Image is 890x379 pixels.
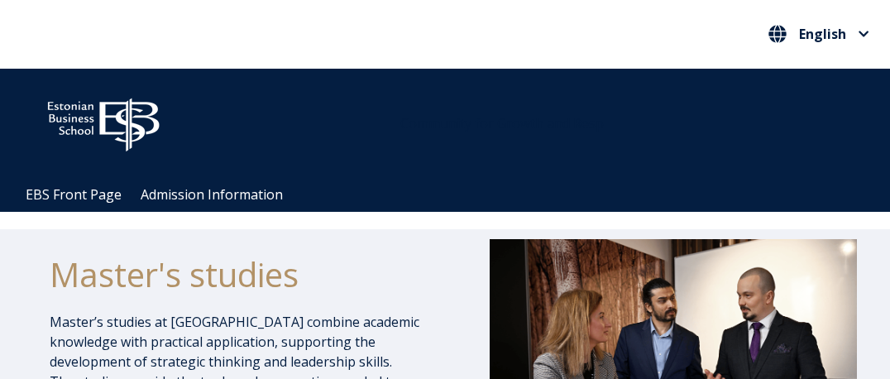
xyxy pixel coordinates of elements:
[50,254,450,295] h1: Master's studies
[17,178,890,212] div: Navigation Menu
[141,185,283,204] a: Admission Information
[764,21,873,48] nav: Select your language
[33,85,174,156] img: ebs_logo2016_white
[26,185,122,204] a: EBS Front Page
[799,27,846,41] span: English
[764,21,873,47] button: English
[400,114,604,132] span: Community for Growth and Resp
